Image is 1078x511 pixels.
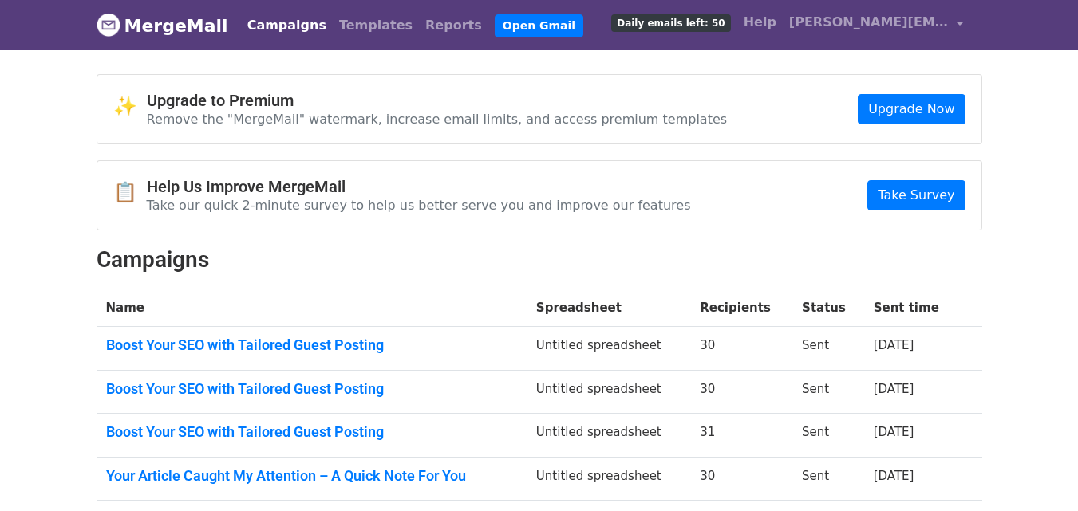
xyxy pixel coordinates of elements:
[874,425,914,439] a: [DATE]
[867,180,965,210] a: Take Survey
[874,469,914,483] a: [DATE]
[333,10,419,41] a: Templates
[97,289,527,327] th: Name
[419,10,488,41] a: Reports
[106,467,517,485] a: Your Article Caught My Attention – A Quick Note For You
[106,336,517,354] a: Boost Your SEO with Tailored Guest Posting
[864,289,961,327] th: Sent time
[113,95,147,118] span: ✨
[106,423,517,441] a: Boost Your SEO with Tailored Guest Posting
[874,382,914,396] a: [DATE]
[737,6,783,38] a: Help
[690,457,792,501] td: 30
[858,94,965,124] a: Upgrade Now
[690,289,792,327] th: Recipients
[527,289,690,327] th: Spreadsheet
[605,6,736,38] a: Daily emails left: 50
[147,177,691,196] h4: Help Us Improve MergeMail
[874,338,914,352] a: [DATE]
[527,370,690,414] td: Untitled spreadsheet
[527,414,690,458] td: Untitled spreadsheet
[611,14,730,32] span: Daily emails left: 50
[792,289,864,327] th: Status
[783,6,969,44] a: [PERSON_NAME][EMAIL_ADDRESS][DOMAIN_NAME]
[690,327,792,371] td: 30
[241,10,333,41] a: Campaigns
[690,414,792,458] td: 31
[113,181,147,204] span: 📋
[789,13,949,32] span: [PERSON_NAME][EMAIL_ADDRESS][DOMAIN_NAME]
[495,14,583,37] a: Open Gmail
[527,457,690,501] td: Untitled spreadsheet
[97,13,120,37] img: MergeMail logo
[97,246,982,273] h2: Campaigns
[792,414,864,458] td: Sent
[97,9,228,42] a: MergeMail
[527,327,690,371] td: Untitled spreadsheet
[792,457,864,501] td: Sent
[147,111,728,128] p: Remove the "MergeMail" watermark, increase email limits, and access premium templates
[690,370,792,414] td: 30
[792,370,864,414] td: Sent
[147,197,691,214] p: Take our quick 2-minute survey to help us better serve you and improve our features
[106,380,517,398] a: Boost Your SEO with Tailored Guest Posting
[792,327,864,371] td: Sent
[147,91,728,110] h4: Upgrade to Premium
